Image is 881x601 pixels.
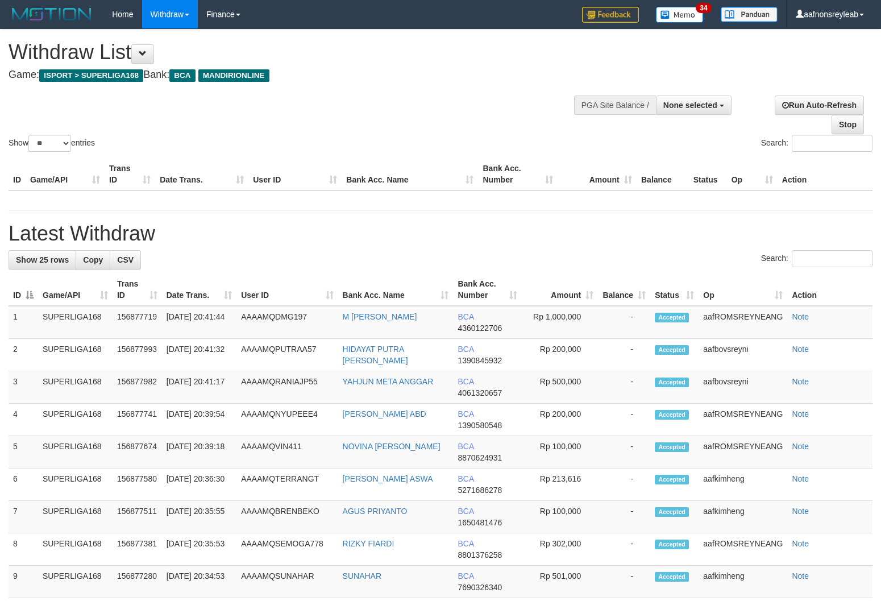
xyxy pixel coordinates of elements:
[162,306,236,339] td: [DATE] 20:41:44
[9,69,576,81] h4: Game: Bank:
[458,345,473,354] span: BCA
[792,135,872,152] input: Search:
[39,69,143,82] span: ISPORT > SUPERLIGA168
[458,377,473,386] span: BCA
[198,69,269,82] span: MANDIRIONLINE
[655,345,689,355] span: Accepted
[117,255,134,264] span: CSV
[9,250,76,270] a: Show 25 rows
[162,273,236,306] th: Date Trans.: activate to sort column ascending
[637,158,689,190] th: Balance
[458,550,502,559] span: Copy 8801376258 to clipboard
[721,7,778,22] img: panduan.png
[38,436,113,469] td: SUPERLIGA168
[787,273,872,306] th: Action
[663,101,717,110] span: None selected
[113,566,162,598] td: 156877280
[113,436,162,469] td: 156877674
[522,404,599,436] td: Rp 200,000
[458,486,502,495] span: Copy 5271686278 to clipboard
[458,474,473,483] span: BCA
[38,306,113,339] td: SUPERLIGA168
[338,273,454,306] th: Bank Acc. Name: activate to sort column ascending
[76,250,110,270] a: Copy
[9,404,38,436] td: 4
[792,474,809,483] a: Note
[778,158,872,190] th: Action
[598,501,650,533] td: -
[236,306,338,339] td: AAAAMQDMG197
[236,501,338,533] td: AAAAMQBRENBEKO
[343,507,408,516] a: AGUS PRIYANTO
[28,135,71,152] select: Showentries
[236,469,338,501] td: AAAAMQTERRANGT
[113,533,162,566] td: 156877381
[38,566,113,598] td: SUPERLIGA168
[458,539,473,548] span: BCA
[236,404,338,436] td: AAAAMQNYUPEEE4
[582,7,639,23] img: Feedback.jpg
[342,158,478,190] th: Bank Acc. Name
[598,469,650,501] td: -
[9,501,38,533] td: 7
[343,409,426,418] a: [PERSON_NAME] ABD
[792,377,809,386] a: Note
[38,501,113,533] td: SUPERLIGA168
[458,507,473,516] span: BCA
[9,469,38,501] td: 6
[113,306,162,339] td: 156877719
[343,474,433,483] a: [PERSON_NAME] ASWA
[453,273,521,306] th: Bank Acc. Number: activate to sort column ascending
[699,339,787,371] td: aafbovsreyni
[655,475,689,484] span: Accepted
[38,339,113,371] td: SUPERLIGA168
[458,312,473,321] span: BCA
[236,339,338,371] td: AAAAMQPUTRAA57
[655,572,689,582] span: Accepted
[38,469,113,501] td: SUPERLIGA168
[699,501,787,533] td: aafkimheng
[9,436,38,469] td: 5
[574,96,656,115] div: PGA Site Balance /
[113,404,162,436] td: 156877741
[9,6,95,23] img: MOTION_logo.png
[236,273,338,306] th: User ID: activate to sort column ascending
[113,371,162,404] td: 156877982
[522,533,599,566] td: Rp 302,000
[655,507,689,517] span: Accepted
[9,41,576,64] h1: Withdraw List
[343,345,408,365] a: HIDAYAT PUTRA [PERSON_NAME]
[162,371,236,404] td: [DATE] 20:41:17
[343,377,434,386] a: YAHJUN META ANGGAR
[522,436,599,469] td: Rp 100,000
[458,571,473,581] span: BCA
[522,371,599,404] td: Rp 500,000
[162,533,236,566] td: [DATE] 20:35:53
[113,469,162,501] td: 156877580
[169,69,195,82] span: BCA
[558,158,637,190] th: Amount
[699,469,787,501] td: aafkimheng
[38,404,113,436] td: SUPERLIGA168
[113,501,162,533] td: 156877511
[248,158,342,190] th: User ID
[792,409,809,418] a: Note
[598,436,650,469] td: -
[655,313,689,322] span: Accepted
[458,453,502,462] span: Copy 8870624931 to clipboard
[38,533,113,566] td: SUPERLIGA168
[458,388,502,397] span: Copy 4061320657 to clipboard
[38,371,113,404] td: SUPERLIGA168
[343,539,394,548] a: RIZKY FIARDI
[522,469,599,501] td: Rp 213,616
[236,533,338,566] td: AAAAMQSEMOGA778
[699,436,787,469] td: aafROMSREYNEANG
[236,566,338,598] td: AAAAMQSUNAHAR
[699,371,787,404] td: aafbovsreyni
[598,306,650,339] td: -
[9,273,38,306] th: ID: activate to sort column descending
[655,410,689,420] span: Accepted
[162,501,236,533] td: [DATE] 20:35:55
[83,255,103,264] span: Copy
[236,436,338,469] td: AAAAMQVIN411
